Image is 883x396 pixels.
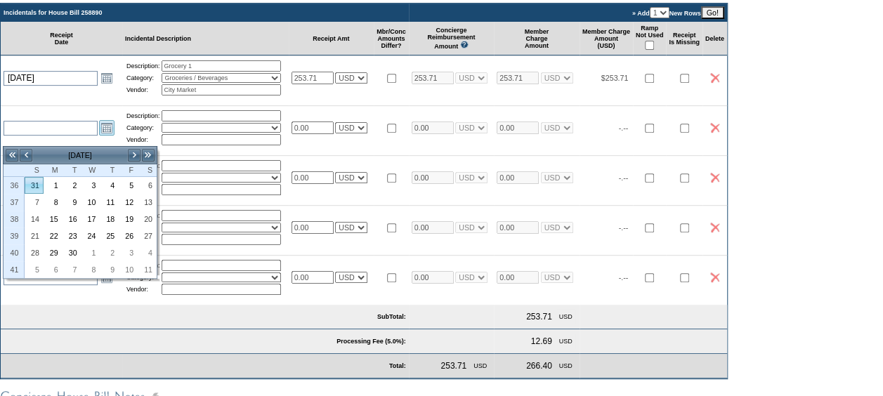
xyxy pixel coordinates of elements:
[523,358,555,374] td: 266.40
[63,261,81,278] td: Tuesday, October 07, 2025
[44,261,63,278] td: Monday, October 06, 2025
[1,305,409,329] td: SubTotal:
[119,194,137,210] a: 12
[82,245,100,260] a: 1
[119,244,138,261] td: Friday, October 03, 2025
[619,124,629,132] span: -.--
[81,177,100,194] td: Wednesday, September 03, 2025
[710,272,719,282] img: icon_delete2.gif
[556,334,575,349] td: USD
[1,329,409,354] td: Processing Fee (5.0%):
[138,244,157,261] td: Saturday, October 04, 2025
[100,244,119,261] td: Thursday, October 02, 2025
[25,245,43,260] a: 28
[119,227,138,244] td: Friday, September 26, 2025
[138,211,157,227] td: Saturday, September 20, 2025
[25,228,43,244] a: 21
[100,178,118,193] a: 4
[619,223,629,232] span: -.--
[82,228,100,244] a: 24
[81,194,100,211] td: Wednesday, September 10, 2025
[5,148,19,162] a: <<
[100,164,119,177] th: Thursday
[701,6,724,19] input: Go!
[63,211,81,227] td: Tuesday, September 16, 2025
[44,164,63,177] th: Monday
[138,261,157,278] td: Saturday, October 11, 2025
[82,262,100,277] a: 8
[409,22,495,55] td: Concierge Reimbursement Amount
[44,211,63,227] td: Monday, September 15, 2025
[44,244,63,261] td: Monday, September 29, 2025
[471,358,490,374] td: USD
[119,177,138,194] td: Friday, September 05, 2025
[44,227,63,244] td: Monday, September 22, 2025
[528,334,555,349] td: 12.69
[138,164,157,177] th: Saturday
[138,228,156,244] a: 27
[523,309,555,324] td: 253.71
[119,262,137,277] a: 10
[601,74,629,82] span: $253.71
[4,177,25,194] th: 36
[141,148,155,162] a: >>
[119,194,138,211] td: Friday, September 12, 2025
[119,211,138,227] td: Friday, September 19, 2025
[138,178,156,193] a: 6
[100,194,118,210] a: 11
[138,194,156,210] a: 13
[460,41,469,48] img: questionMark_lightBlue.gif
[63,211,81,227] a: 16
[63,194,81,211] td: Tuesday, September 09, 2025
[25,261,44,278] td: Sunday, October 05, 2025
[100,261,119,278] td: Thursday, October 09, 2025
[99,120,115,136] a: Open the calendar popup.
[494,22,580,55] td: Member Charge Amount
[82,211,100,227] a: 17
[556,309,575,324] td: USD
[100,211,118,227] a: 18
[63,228,81,244] a: 23
[63,245,81,260] a: 30
[4,194,25,211] th: 37
[138,245,156,260] a: 4
[44,262,62,277] a: 6
[81,164,100,177] th: Wednesday
[100,194,119,211] td: Thursday, September 11, 2025
[4,211,25,227] th: 38
[25,164,44,177] th: Sunday
[127,148,141,162] a: >
[710,73,719,83] img: icon_delete2.gif
[44,228,62,244] a: 22
[580,22,633,55] td: Member Charge Amount (USD)
[138,177,157,194] td: Saturday, September 06, 2025
[63,178,81,193] a: 2
[44,245,62,260] a: 29
[438,358,469,374] td: 253.71
[100,177,119,194] td: Thursday, September 04, 2025
[119,245,137,260] a: 3
[33,147,127,163] td: [DATE]
[25,244,44,261] td: Sunday, September 28, 2025
[126,134,160,145] td: Vendor:
[63,244,81,261] td: Tuesday, September 30, 2025
[25,194,43,210] a: 7
[100,211,119,227] td: Thursday, September 18, 2025
[19,148,33,162] a: <
[138,227,157,244] td: Saturday, September 27, 2025
[25,227,44,244] td: Sunday, September 21, 2025
[99,70,115,86] a: Open the calendar popup.
[619,173,629,182] span: -.--
[63,164,81,177] th: Tuesday
[81,244,100,261] td: Wednesday, October 01, 2025
[25,211,43,227] a: 14
[289,22,374,55] td: Receipt Amt
[126,284,160,295] td: Vendor:
[119,178,137,193] a: 5
[81,261,100,278] td: Wednesday, October 08, 2025
[81,211,100,227] td: Wednesday, September 17, 2025
[122,354,409,378] td: Total:
[710,223,719,232] img: icon_delete2.gif
[44,194,63,211] td: Monday, September 08, 2025
[100,262,118,277] a: 9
